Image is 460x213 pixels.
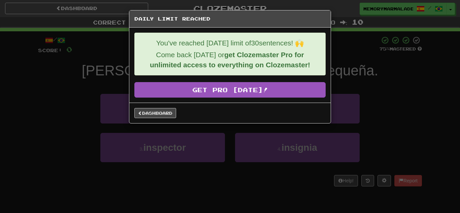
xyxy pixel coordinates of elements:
p: You've reached [DATE] limit of 30 sentences! 🙌 [140,38,320,48]
p: Come back [DATE] or [140,50,320,70]
a: Get Pro [DATE]! [134,82,326,98]
strong: get Clozemaster Pro for unlimited access to everything on Clozemaster! [150,51,310,69]
a: Dashboard [134,108,176,118]
h5: Daily Limit Reached [134,15,326,22]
